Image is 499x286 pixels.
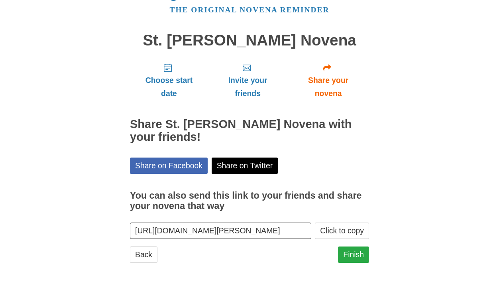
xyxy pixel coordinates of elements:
a: The original novena reminder [170,6,330,14]
a: Share on Twitter [212,158,278,174]
h2: Share St. [PERSON_NAME] Novena with your friends! [130,118,369,144]
span: Invite your friends [216,74,279,100]
button: Click to copy [315,223,369,239]
span: Share your novena [295,74,361,100]
h3: You can also send this link to your friends and share your novena that way [130,191,369,211]
a: Choose start date [130,57,208,104]
h1: St. [PERSON_NAME] Novena [130,32,369,49]
a: Finish [338,247,369,263]
span: Choose start date [138,74,200,100]
a: Share on Facebook [130,158,208,174]
a: Back [130,247,157,263]
a: Invite your friends [208,57,287,104]
a: Share your novena [287,57,369,104]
